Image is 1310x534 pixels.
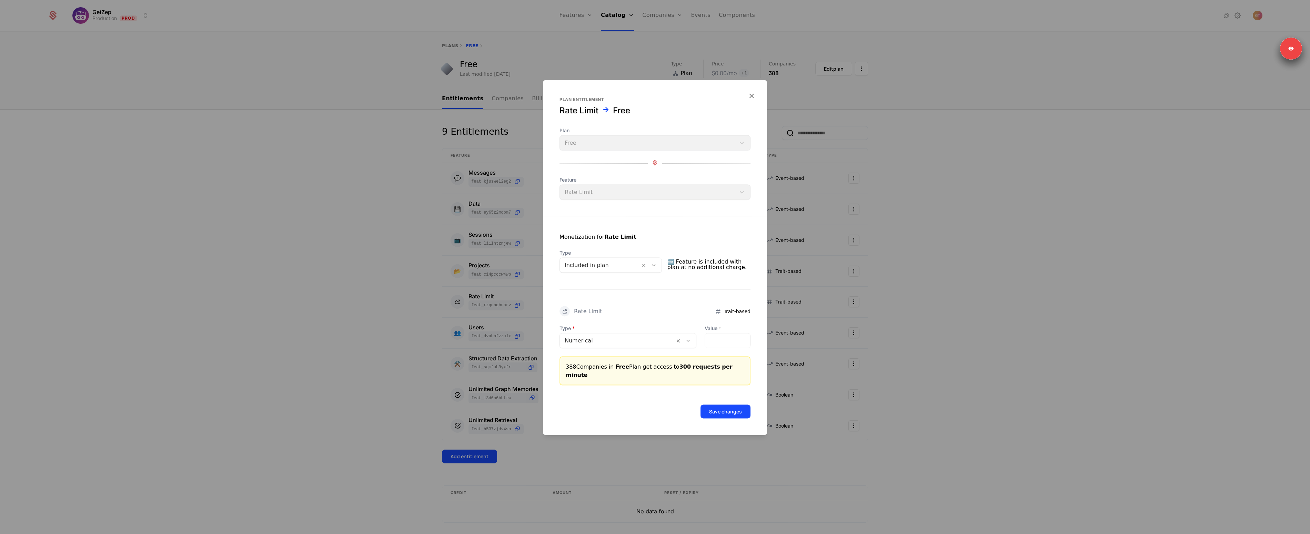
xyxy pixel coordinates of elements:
[560,127,750,134] span: Plan
[560,105,598,116] div: Rate Limit
[566,363,744,379] div: 388 Companies in Plan get access to
[616,363,629,370] span: Free
[701,405,750,419] button: Save changes
[560,233,636,241] div: Monetization for
[560,249,662,256] span: Type
[705,325,750,332] label: Value
[724,308,750,315] span: Trait-based
[667,256,751,273] span: 🆓 Feature is included with plan at no additional charge.
[604,234,636,240] strong: Rate Limit
[574,309,602,314] div: Rate Limit
[560,176,750,183] span: Feature
[560,97,750,102] div: Plan entitlement
[566,363,733,378] span: 300 requests per minute
[613,105,630,116] div: Free
[560,325,696,332] span: Type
